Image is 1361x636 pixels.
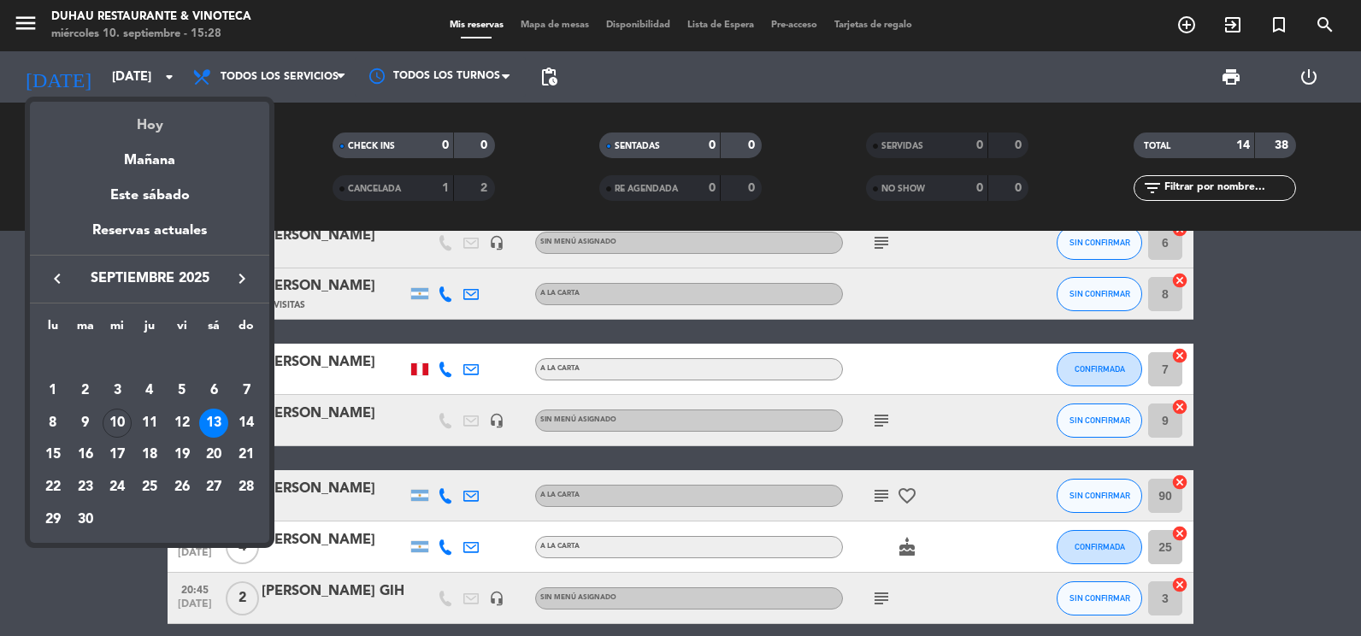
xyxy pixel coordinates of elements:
div: 10 [103,409,132,438]
div: 29 [38,505,68,534]
td: 23 de septiembre de 2025 [69,471,102,503]
td: 5 de septiembre de 2025 [166,374,198,407]
i: keyboard_arrow_left [47,268,68,289]
div: 20 [199,440,228,469]
button: keyboard_arrow_right [227,268,257,290]
div: 14 [232,409,261,438]
td: 6 de septiembre de 2025 [198,374,231,407]
th: lunes [37,316,69,343]
div: 4 [135,376,164,405]
td: 12 de septiembre de 2025 [166,407,198,439]
div: Reservas actuales [30,220,269,255]
td: 20 de septiembre de 2025 [198,439,231,471]
td: 9 de septiembre de 2025 [69,407,102,439]
th: jueves [133,316,166,343]
div: 19 [168,440,197,469]
td: 30 de septiembre de 2025 [69,503,102,536]
div: 25 [135,473,164,502]
td: 24 de septiembre de 2025 [101,471,133,503]
div: 8 [38,409,68,438]
div: 16 [71,440,100,469]
td: 17 de septiembre de 2025 [101,439,133,471]
div: 30 [71,505,100,534]
span: septiembre 2025 [73,268,227,290]
td: 3 de septiembre de 2025 [101,374,133,407]
td: 13 de septiembre de 2025 [198,407,231,439]
td: 2 de septiembre de 2025 [69,374,102,407]
div: 21 [232,440,261,469]
div: 24 [103,473,132,502]
td: 21 de septiembre de 2025 [230,439,262,471]
td: 22 de septiembre de 2025 [37,471,69,503]
div: Hoy [30,102,269,137]
div: 15 [38,440,68,469]
td: SEP. [37,342,262,374]
div: 28 [232,473,261,502]
td: 28 de septiembre de 2025 [230,471,262,503]
th: martes [69,316,102,343]
div: 18 [135,440,164,469]
td: 29 de septiembre de 2025 [37,503,69,536]
div: 26 [168,473,197,502]
div: 6 [199,376,228,405]
div: Mañana [30,137,269,172]
div: 3 [103,376,132,405]
td: 15 de septiembre de 2025 [37,439,69,471]
div: 7 [232,376,261,405]
th: viernes [166,316,198,343]
th: domingo [230,316,262,343]
div: 23 [71,473,100,502]
th: miércoles [101,316,133,343]
div: Este sábado [30,172,269,220]
div: 1 [38,376,68,405]
div: 5 [168,376,197,405]
td: 11 de septiembre de 2025 [133,407,166,439]
button: keyboard_arrow_left [42,268,73,290]
td: 19 de septiembre de 2025 [166,439,198,471]
td: 14 de septiembre de 2025 [230,407,262,439]
td: 18 de septiembre de 2025 [133,439,166,471]
td: 26 de septiembre de 2025 [166,471,198,503]
div: 9 [71,409,100,438]
td: 10 de septiembre de 2025 [101,407,133,439]
td: 8 de septiembre de 2025 [37,407,69,439]
i: keyboard_arrow_right [232,268,252,289]
td: 4 de septiembre de 2025 [133,374,166,407]
div: 11 [135,409,164,438]
div: 22 [38,473,68,502]
th: sábado [198,316,231,343]
div: 13 [199,409,228,438]
div: 27 [199,473,228,502]
div: 2 [71,376,100,405]
td: 16 de septiembre de 2025 [69,439,102,471]
td: 1 de septiembre de 2025 [37,374,69,407]
div: 12 [168,409,197,438]
td: 27 de septiembre de 2025 [198,471,231,503]
div: 17 [103,440,132,469]
td: 7 de septiembre de 2025 [230,374,262,407]
td: 25 de septiembre de 2025 [133,471,166,503]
